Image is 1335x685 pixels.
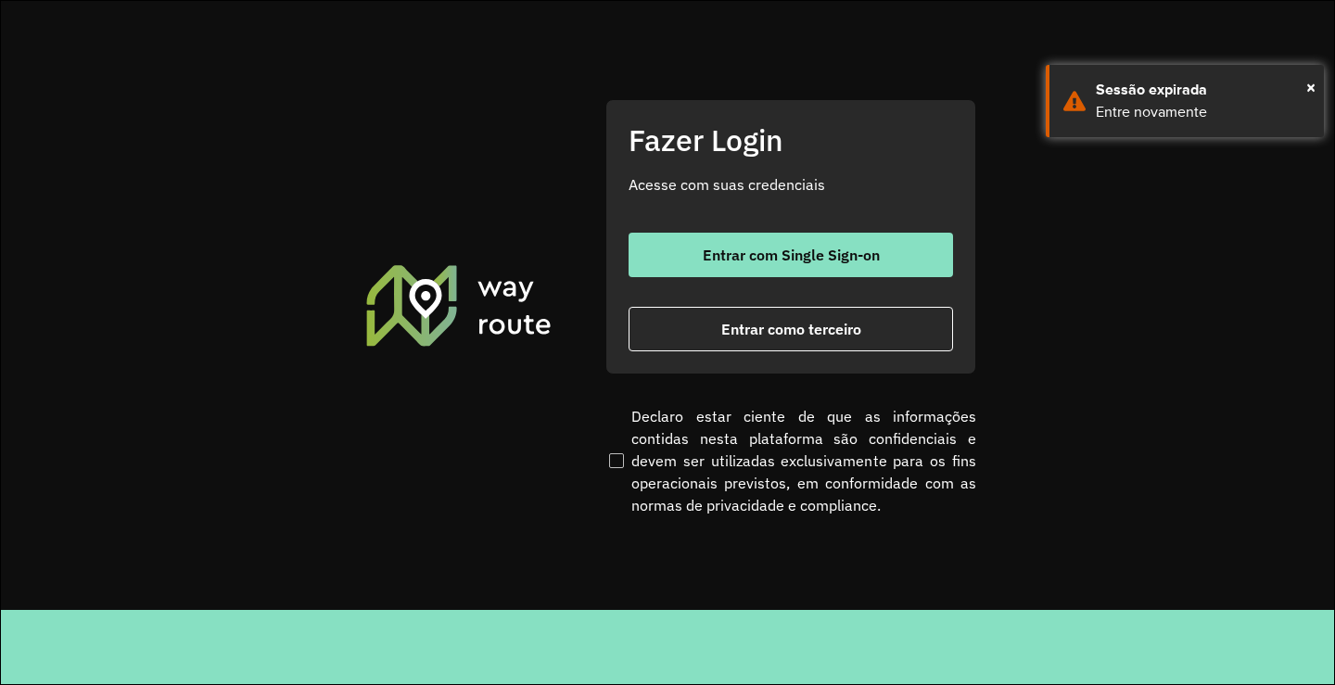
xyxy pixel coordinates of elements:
label: Declaro estar ciente de que as informações contidas nesta plataforma são confidenciais e devem se... [605,405,976,516]
img: Roteirizador AmbevTech [363,262,554,348]
h2: Fazer Login [629,122,953,158]
div: Sessão expirada [1096,79,1310,101]
p: Acesse com suas credenciais [629,173,953,196]
span: × [1306,73,1316,101]
button: Close [1306,73,1316,101]
button: button [629,233,953,277]
button: button [629,307,953,351]
span: Entrar com Single Sign-on [703,247,880,262]
div: Entre novamente [1096,101,1310,123]
span: Entrar como terceiro [721,322,861,336]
